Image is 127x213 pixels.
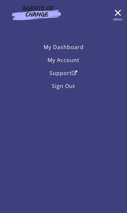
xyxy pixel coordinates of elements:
i: Open in a new window [72,70,78,76]
span: Toggle menu [114,12,122,13]
button: Toggle menu Menu [114,9,122,17]
a: Sign Out [5,80,122,93]
a: My Account [5,54,122,67]
a: SupportOpen in a new window [5,67,122,80]
span: Menu [113,18,122,21]
img: Agents of Change Logo [5,5,68,20]
a: My Dashboard [5,41,122,54]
